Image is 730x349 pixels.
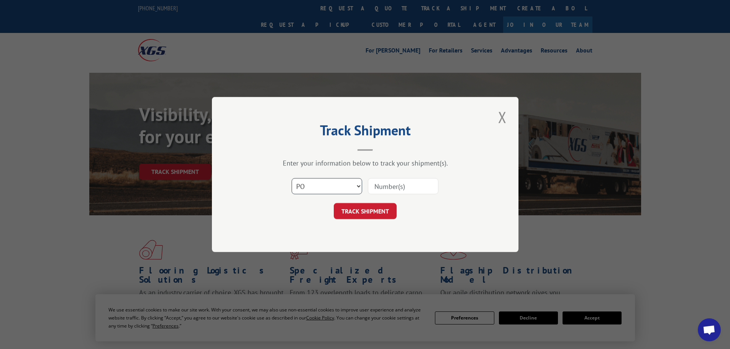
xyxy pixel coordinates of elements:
input: Number(s) [368,178,438,194]
a: Open chat [698,318,721,341]
button: Close modal [496,107,509,128]
button: TRACK SHIPMENT [334,203,397,219]
div: Enter your information below to track your shipment(s). [250,159,480,167]
h2: Track Shipment [250,125,480,139]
